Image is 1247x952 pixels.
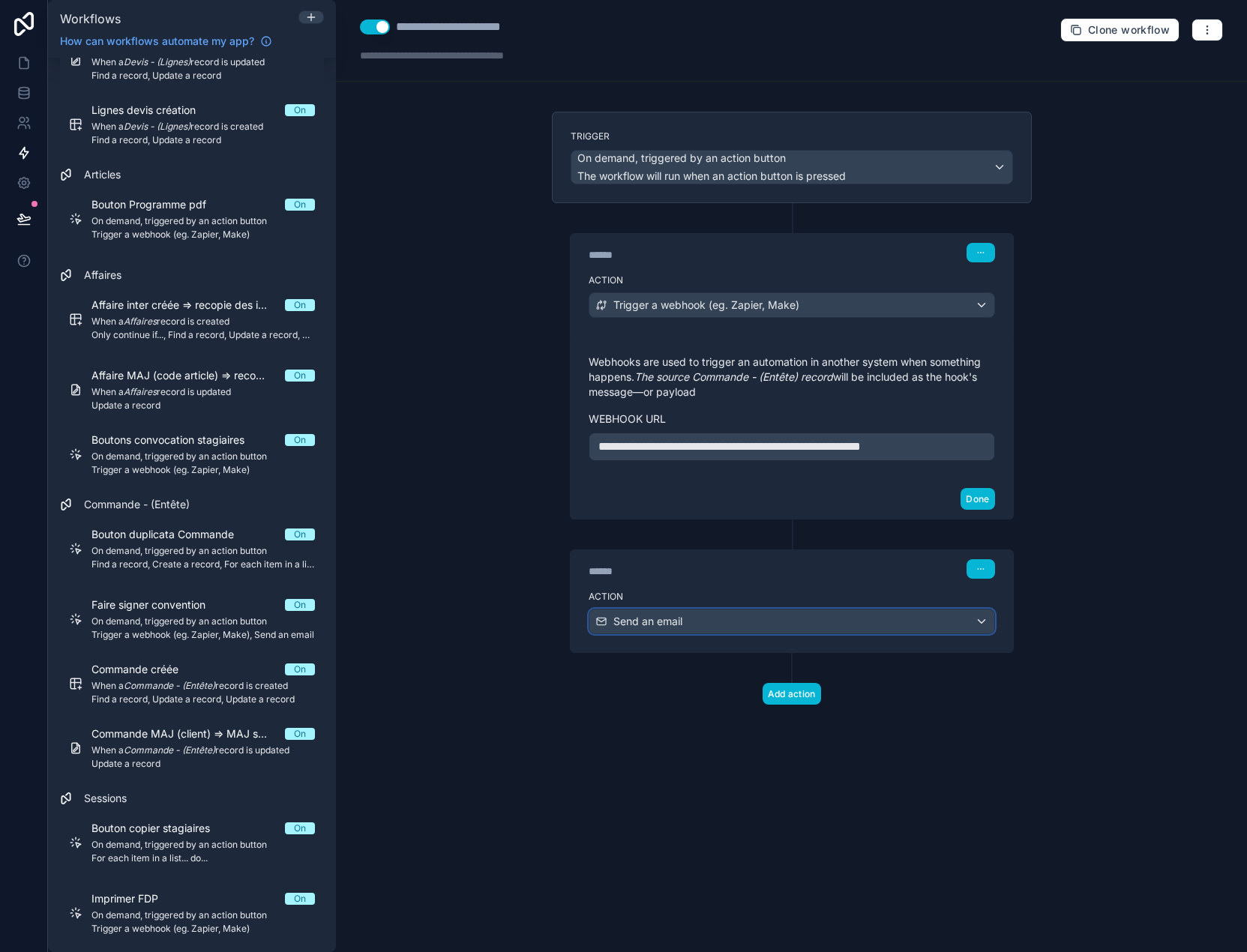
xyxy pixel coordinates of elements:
[91,197,224,212] span: Bouton Programme pdf
[763,683,821,705] button: Add action
[124,680,215,691] em: Commande - (Entête)
[60,29,324,91] a: When aDevis - (Lignes)record is updatedFind a record, Update a record
[91,451,315,463] span: On demand, triggered by an action button
[613,614,682,629] span: Send an email
[294,822,306,834] div: On
[91,103,214,118] span: Lignes devis création
[91,298,285,313] span: Affaire inter créée => recopie des infos de l'article
[60,717,324,779] a: Commande MAJ (client) => MAJ signataire et copie envoiOnWhen aCommande - (Entête)record is update...
[84,497,190,512] span: Commande - (Entête)
[589,591,995,603] label: Action
[91,662,196,677] span: Commande créée
[91,545,315,557] span: On demand, triggered by an action button
[91,821,228,836] span: Bouton copier stagiaires
[60,812,324,873] a: Bouton copier stagiairesOnOn demand, triggered by an action buttonFor each item in a list... do...
[91,56,315,68] span: When a record is updated
[91,433,262,448] span: Boutons convocation stagiaires
[60,188,324,250] a: Bouton Programme pdfOnOn demand, triggered by an action buttonTrigger a webhook (eg. Zapier, Make)
[91,693,315,705] span: Find a record, Update a record, Update a record
[60,11,121,26] span: Workflows
[60,289,324,350] a: Affaire inter créée => recopie des infos de l'articleOnWhen aAffairesrecord is createdOnly contin...
[60,34,254,49] span: How can workflows automate my app?
[91,615,315,627] span: On demand, triggered by an action button
[294,893,306,905] div: On
[589,292,995,318] button: Trigger a webhook (eg. Zapier, Make)
[91,852,315,864] span: For each item in a list... do...
[589,609,995,634] button: Send an email
[91,229,315,241] span: Trigger a webhook (eg. Zapier, Make)
[1088,23,1170,37] span: Clone workflow
[294,199,306,211] div: On
[91,597,223,612] span: Faire signer convention
[294,528,306,540] div: On
[84,791,127,806] span: Sessions
[577,169,846,182] span: The workflow will run when an action button is pressed
[124,744,215,756] em: Commande - (Entête)
[294,599,306,611] div: On
[124,121,190,132] em: Devis - (Lignes)
[91,680,315,692] span: When a record is created
[91,386,315,398] span: When a record is updated
[91,758,315,770] span: Update a record
[91,134,315,146] span: Find a record, Update a record
[91,744,315,756] span: When a record is updated
[91,726,285,741] span: Commande MAJ (client) => MAJ signataire et copie envoi
[124,316,157,327] em: Affaires
[91,891,176,906] span: Imprimer FDP
[60,882,324,944] a: Imprimer FDPOnOn demand, triggered by an action buttonTrigger a webhook (eg. Zapier, Make)
[60,359,324,421] a: Affaire MAJ (code article) => recopie des infos de l'articleOnWhen aAffairesrecord is updatedUpda...
[91,464,315,476] span: Trigger a webhook (eg. Zapier, Make)
[91,316,315,328] span: When a record is created
[124,56,190,67] em: Devis - (Lignes)
[60,518,324,579] a: Bouton duplicata CommandeOnOn demand, triggered by an action buttonFind a record, Create a record...
[91,368,285,383] span: Affaire MAJ (code article) => recopie des infos de l'article
[60,653,324,714] a: Commande crééeOnWhen aCommande - (Entête)record is createdFind a record, Update a record, Update ...
[60,588,324,650] a: Faire signer conventionOnOn demand, triggered by an action buttonTrigger a webhook (eg. Zapier, M...
[589,355,995,400] p: Webhooks are used to trigger an automation in another system when something happens. will be incl...
[91,629,315,641] span: Trigger a webhook (eg. Zapier, Make), Send an email
[91,558,315,570] span: Find a record, Create a record, For each item in a list... do..., Update a record
[294,663,306,675] div: On
[84,268,121,283] span: Affaires
[571,150,1013,184] button: On demand, triggered by an action buttonThe workflow will run when an action button is pressed
[961,488,994,510] button: Done
[294,104,306,116] div: On
[589,274,995,286] label: Action
[91,527,252,542] span: Bouton duplicata Commande
[91,215,315,227] span: On demand, triggered by an action button
[634,370,833,383] em: The source Commande - (Entête) record
[91,329,315,341] span: Only continue if..., Find a record, Update a record, Update a record
[54,34,278,49] a: How can workflows automate my app?
[294,434,306,446] div: On
[60,424,324,485] a: Boutons convocation stagiairesOnOn demand, triggered by an action buttonTrigger a webhook (eg. Za...
[1060,18,1180,42] button: Clone workflow
[48,58,336,952] div: scrollable content
[294,728,306,740] div: On
[294,299,306,311] div: On
[91,839,315,851] span: On demand, triggered by an action button
[91,70,315,82] span: Find a record, Update a record
[91,121,315,133] span: When a record is created
[613,298,799,313] span: Trigger a webhook (eg. Zapier, Make)
[84,167,121,182] span: Articles
[571,130,1013,142] label: Trigger
[294,370,306,382] div: On
[91,400,315,412] span: Update a record
[577,151,786,166] span: On demand, triggered by an action button
[91,923,315,935] span: Trigger a webhook (eg. Zapier, Make)
[589,412,995,427] label: Webhook url
[60,94,324,155] a: Lignes devis créationOnWhen aDevis - (Lignes)record is createdFind a record, Update a record
[124,386,157,397] em: Affaires
[91,909,315,921] span: On demand, triggered by an action button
